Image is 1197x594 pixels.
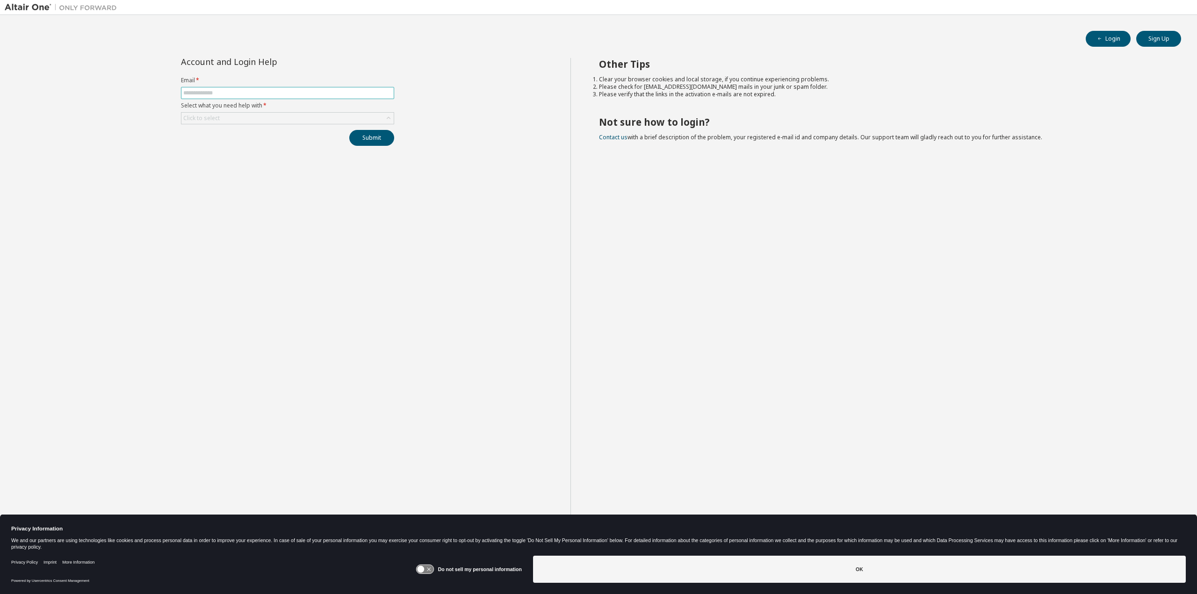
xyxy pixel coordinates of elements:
[181,58,352,65] div: Account and Login Help
[599,58,1165,70] h2: Other Tips
[599,133,1042,141] span: with a brief description of the problem, your registered e-mail id and company details. Our suppo...
[5,3,122,12] img: Altair One
[599,116,1165,128] h2: Not sure how to login?
[349,130,394,146] button: Submit
[599,133,627,141] a: Contact us
[183,115,220,122] div: Click to select
[181,102,394,109] label: Select what you need help with
[599,76,1165,83] li: Clear your browser cookies and local storage, if you continue experiencing problems.
[181,113,394,124] div: Click to select
[1136,31,1181,47] button: Sign Up
[599,83,1165,91] li: Please check for [EMAIL_ADDRESS][DOMAIN_NAME] mails in your junk or spam folder.
[181,77,394,84] label: Email
[599,91,1165,98] li: Please verify that the links in the activation e-mails are not expired.
[1086,31,1131,47] button: Login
